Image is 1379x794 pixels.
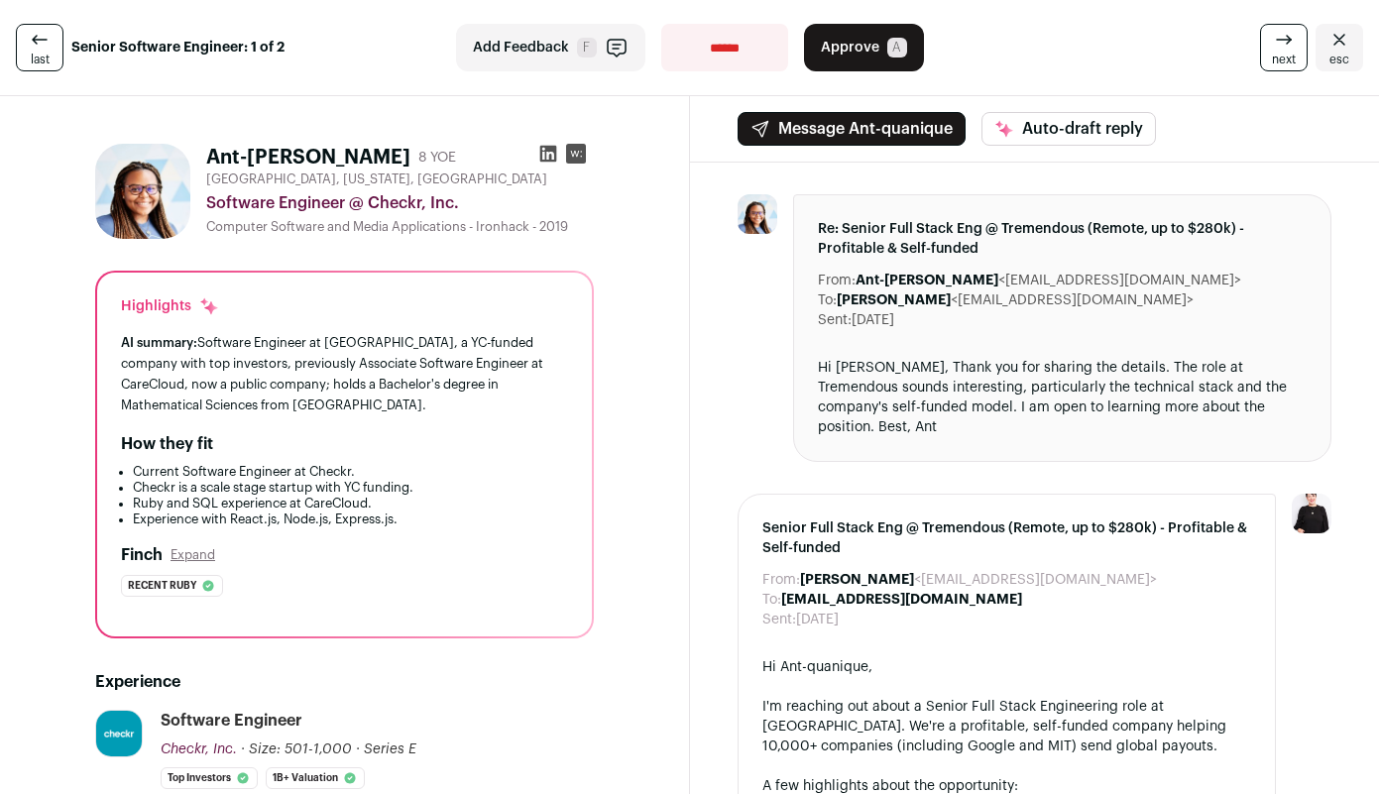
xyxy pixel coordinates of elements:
[762,570,800,590] dt: From:
[121,543,163,567] h2: Finch
[800,573,914,587] b: [PERSON_NAME]
[804,24,924,71] button: Approve A
[1260,24,1308,71] a: next
[762,610,796,629] dt: Sent:
[206,191,594,215] div: Software Engineer @ Checkr, Inc.
[456,24,645,71] button: Add Feedback F
[121,296,219,316] div: Highlights
[95,670,594,694] h2: Experience
[133,464,568,480] li: Current Software Engineer at Checkr.
[1292,494,1331,533] img: 9240684-medium_jpg
[266,767,365,789] li: 1B+ Valuation
[161,742,237,756] span: Checkr, Inc.
[364,742,416,756] span: Series E
[1272,52,1296,67] span: next
[473,38,569,57] span: Add Feedback
[161,767,258,789] li: Top Investors
[241,742,352,756] span: · Size: 501-1,000
[762,657,1252,677] div: Hi Ant-quanique,
[738,194,777,234] img: 1b29a02c860884994709acb223112d3c8a8f03956824f3aea5df3d44ce8decd0
[206,219,594,235] div: Computer Software and Media Applications - Ironhack - 2019
[161,710,302,732] div: Software Engineer
[762,697,1252,756] div: I'm reaching out about a Senior Full Stack Engineering role at [GEOGRAPHIC_DATA]. We're a profita...
[981,112,1156,146] button: Auto-draft reply
[818,219,1308,259] span: Re: Senior Full Stack Eng @ Tremendous (Remote, up to $280k) - Profitable & Self-funded
[821,38,879,57] span: Approve
[96,711,142,756] img: d0915beb04733214374f0c234ca7f7e522e34d80af6ba80fa4ae29569251e315.jpg
[818,310,852,330] dt: Sent:
[121,332,568,416] div: Software Engineer at [GEOGRAPHIC_DATA], a YC-funded company with top investors, previously Associ...
[856,271,1241,290] dd: <[EMAIL_ADDRESS][DOMAIN_NAME]>
[818,358,1308,437] div: Hi [PERSON_NAME], Thank you for sharing the details. The role at Tremendous sounds interesting, p...
[31,52,50,67] span: last
[206,171,547,187] span: [GEOGRAPHIC_DATA], [US_STATE], [GEOGRAPHIC_DATA]
[762,590,781,610] dt: To:
[171,547,215,563] button: Expand
[781,593,1022,607] b: [EMAIL_ADDRESS][DOMAIN_NAME]
[133,480,568,496] li: Checkr is a scale stage startup with YC funding.
[837,290,1194,310] dd: <[EMAIL_ADDRESS][DOMAIN_NAME]>
[818,271,856,290] dt: From:
[818,290,837,310] dt: To:
[577,38,597,57] span: F
[837,293,951,307] b: [PERSON_NAME]
[887,38,907,57] span: A
[16,24,63,71] a: last
[356,739,360,759] span: ·
[128,576,196,596] span: Recent ruby
[796,610,839,629] dd: [DATE]
[71,38,285,57] strong: Senior Software Engineer: 1 of 2
[762,518,1252,558] span: Senior Full Stack Eng @ Tremendous (Remote, up to $280k) - Profitable & Self-funded
[852,310,894,330] dd: [DATE]
[800,570,1157,590] dd: <[EMAIL_ADDRESS][DOMAIN_NAME]>
[418,148,456,168] div: 8 YOE
[133,496,568,511] li: Ruby and SQL experience at CareCloud.
[95,144,190,239] img: 1b29a02c860884994709acb223112d3c8a8f03956824f3aea5df3d44ce8decd0
[206,144,410,171] h1: Ant-[PERSON_NAME]
[1329,52,1349,67] span: esc
[738,112,966,146] button: Message Ant-quanique
[121,336,197,349] span: AI summary:
[133,511,568,527] li: Experience with React.js, Node.js, Express.js.
[121,432,213,456] h2: How they fit
[856,274,998,287] b: Ant-[PERSON_NAME]
[1316,24,1363,71] a: Close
